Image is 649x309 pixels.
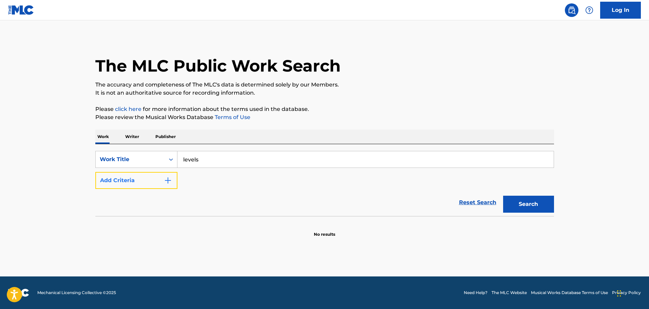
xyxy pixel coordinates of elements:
[164,176,172,185] img: 9d2ae6d4665cec9f34b9.svg
[95,113,554,121] p: Please review the Musical Works Database
[531,290,608,296] a: Musical Works Database Terms of Use
[95,81,554,89] p: The accuracy and completeness of The MLC's data is determined solely by our Members.
[314,223,335,237] p: No results
[585,6,593,14] img: help
[617,283,621,304] div: Drag
[95,151,554,216] form: Search Form
[115,106,141,112] a: click here
[492,290,527,296] a: The MLC Website
[583,3,596,17] div: Help
[95,56,341,76] h1: The MLC Public Work Search
[568,6,576,14] img: search
[95,172,177,189] button: Add Criteria
[95,105,554,113] p: Please for more information about the terms used in the database.
[37,290,116,296] span: Mechanical Licensing Collective © 2025
[123,130,141,144] p: Writer
[503,196,554,213] button: Search
[612,290,641,296] a: Privacy Policy
[8,5,34,15] img: MLC Logo
[615,276,649,309] iframe: Chat Widget
[464,290,488,296] a: Need Help?
[95,130,111,144] p: Work
[456,195,500,210] a: Reset Search
[8,289,29,297] img: logo
[213,114,250,120] a: Terms of Use
[100,155,161,163] div: Work Title
[95,89,554,97] p: It is not an authoritative source for recording information.
[600,2,641,19] a: Log In
[565,3,578,17] a: Public Search
[153,130,178,144] p: Publisher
